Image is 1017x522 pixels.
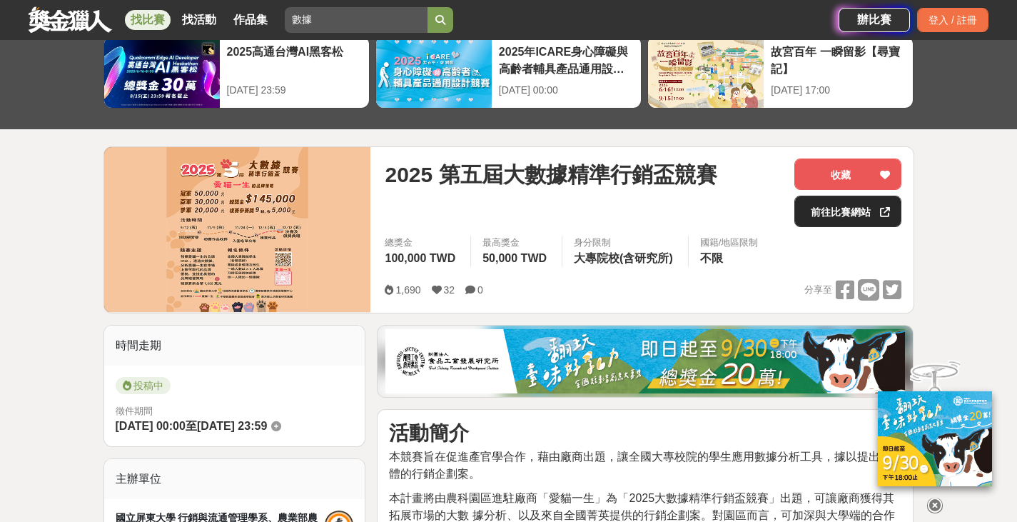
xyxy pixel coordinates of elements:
span: 2025 第五屆大數據精準行銷盃競賽 [385,159,717,191]
a: 故宮百年 一瞬留影【尋寶記】[DATE] 17:00 [647,36,914,109]
img: ff197300-f8ee-455f-a0ae-06a3645bc375.jpg [878,391,992,486]
div: 故宮百年 一瞬留影【尋寶記】 [771,44,906,76]
span: 至 [186,420,197,432]
span: 分享至 [804,279,832,301]
span: [DATE] 00:00 [116,420,186,432]
span: 32 [444,284,455,296]
div: 2025高通台灣AI黑客松 [227,44,362,76]
a: 找比賽 [125,10,171,30]
span: 本競賽旨在促進產官學合作，藉由廠商出題，讓全國大專校院的學生應用數據分析工具，據以提出具體的行銷企劃案。 [389,451,891,480]
strong: 活動簡介 [389,422,469,444]
input: 這樣Sale也可以： 安聯人壽創意銷售法募集 [285,7,427,33]
div: 登入 / 註冊 [917,8,988,32]
button: 收藏 [794,159,901,190]
img: Cover Image [104,147,371,312]
div: 主辦單位 [104,459,365,499]
div: [DATE] 17:00 [771,83,906,98]
div: [DATE] 23:59 [227,83,362,98]
span: 投稿中 [116,377,171,394]
div: 國籍/地區限制 [700,236,759,250]
span: 總獎金 [385,236,459,250]
a: 前往比賽網站 [794,196,901,227]
img: b0ef2173-5a9d-47ad-b0e3-de335e335c0a.jpg [385,329,905,393]
span: [DATE] 23:59 [197,420,267,432]
span: 1,690 [395,284,420,296]
a: 辦比賽 [839,8,910,32]
span: 徵件期間 [116,406,153,416]
a: 找活動 [176,10,222,30]
div: [DATE] 00:00 [499,83,634,98]
span: 大專院校(含研究所) [574,252,673,264]
a: 作品集 [228,10,273,30]
a: 2025高通台灣AI黑客松[DATE] 23:59 [103,36,370,109]
div: 身分限制 [574,236,677,250]
span: 0 [477,284,483,296]
span: 不限 [700,252,723,264]
div: 時間走期 [104,326,365,366]
span: 50,000 TWD [482,252,547,264]
span: 最高獎金 [482,236,550,250]
a: 2025年ICARE身心障礙與高齡者輔具產品通用設計競賽[DATE] 00:00 [375,36,642,109]
span: 100,000 TWD [385,252,455,264]
div: 2025年ICARE身心障礙與高齡者輔具產品通用設計競賽 [499,44,634,76]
